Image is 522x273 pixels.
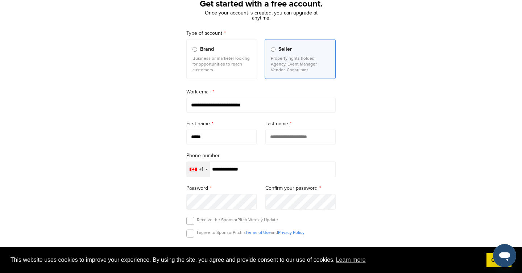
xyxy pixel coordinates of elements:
span: Seller [278,45,292,53]
a: dismiss cookie message [486,253,511,268]
iframe: 启动消息传送窗口的按钮 [493,244,516,267]
iframe: reCAPTCHA [220,246,302,267]
div: Selected country [187,162,210,177]
label: Last name [265,120,336,128]
p: Business or marketer looking for opportunities to reach customers [192,55,251,73]
label: Password [186,184,257,192]
a: Terms of Use [245,230,271,235]
span: Brand [200,45,214,53]
label: Work email [186,88,336,96]
a: Privacy Policy [278,230,304,235]
p: Property rights holder, Agency, Event Manager, Vendor, Consultant [271,55,330,73]
input: Brand Business or marketer looking for opportunities to reach customers [192,47,197,52]
input: Seller Property rights holder, Agency, Event Manager, Vendor, Consultant [271,47,275,52]
label: Confirm your password [265,184,336,192]
p: I agree to SponsorPitch’s and [197,230,304,235]
p: Receive the SponsorPitch Weekly Update [197,217,278,223]
span: This website uses cookies to improve your experience. By using the site, you agree and provide co... [11,255,481,265]
span: Once your account is created, you can upgrade at anytime. [205,10,318,21]
a: learn more about cookies [335,255,367,265]
label: Phone number [186,152,336,160]
label: Type of account [186,29,336,37]
label: First name [186,120,257,128]
div: +1 [199,167,203,172]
